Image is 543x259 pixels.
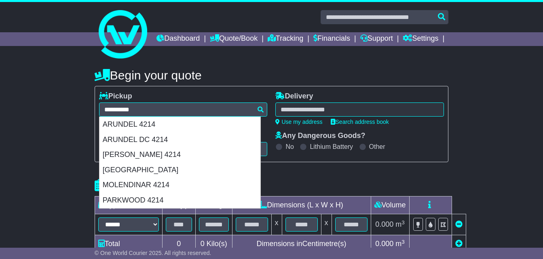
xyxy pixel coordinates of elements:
[201,240,205,248] span: 0
[210,32,258,46] a: Quote/Book
[360,32,393,46] a: Support
[195,235,232,253] td: Kilo(s)
[375,240,393,248] span: 0.000
[395,220,405,228] span: m
[321,214,332,235] td: x
[401,239,405,245] sup: 3
[271,214,282,235] td: x
[232,196,371,214] td: Dimensions (L x W x H)
[99,117,260,132] div: ARUNDEL 4214
[371,196,409,214] td: Volume
[162,235,195,253] td: 0
[395,240,405,248] span: m
[99,147,260,163] div: [PERSON_NAME] 4214
[232,235,371,253] td: Dimensions in Centimetre(s)
[331,119,389,125] a: Search address book
[275,92,313,101] label: Delivery
[99,193,260,208] div: PARKWOOD 4214
[369,143,385,150] label: Other
[156,32,200,46] a: Dashboard
[285,143,294,150] label: No
[99,102,268,117] typeahead: Please provide city
[401,219,405,226] sup: 3
[268,32,303,46] a: Tracking
[275,132,365,140] label: Any Dangerous Goods?
[95,69,448,82] h4: Begin your quote
[455,220,463,228] a: Remove this item
[455,240,463,248] a: Add new item
[275,119,322,125] a: Use my address
[313,32,350,46] a: Financials
[99,163,260,178] div: [GEOGRAPHIC_DATA]
[310,143,353,150] label: Lithium Battery
[95,235,162,253] td: Total
[95,196,162,214] td: Type
[99,132,260,148] div: ARUNDEL DC 4214
[99,92,132,101] label: Pickup
[375,220,393,228] span: 0.000
[99,178,260,193] div: MOLENDINAR 4214
[95,250,211,256] span: © One World Courier 2025. All rights reserved.
[403,32,438,46] a: Settings
[95,179,196,192] h4: Package details |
